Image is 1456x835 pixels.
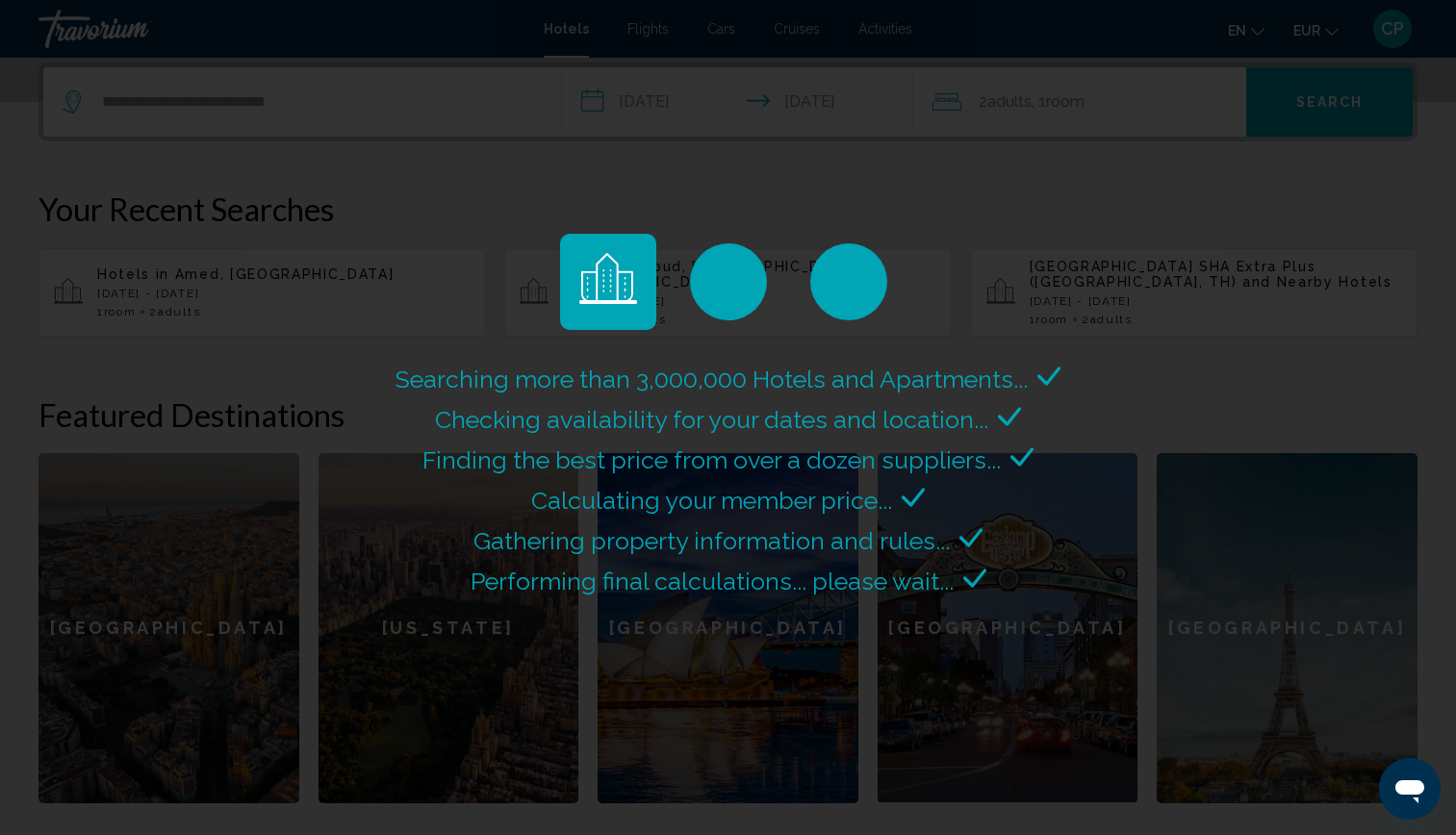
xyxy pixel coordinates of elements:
span: Searching more than 3,000,000 Hotels and Apartments... [396,365,1028,393]
iframe: Bouton de lancement de la fenêtre de messagerie [1379,758,1441,820]
span: Calculating your member price... [531,486,892,515]
span: Gathering property information and rules... [473,526,950,555]
span: Checking availability for your dates and location... [435,405,988,434]
span: Finding the best price from over a dozen suppliers... [422,445,1001,474]
span: Performing final calculations... please wait... [471,567,954,595]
